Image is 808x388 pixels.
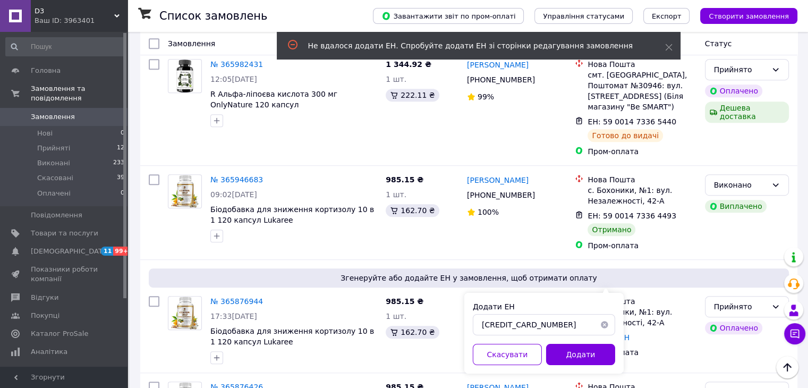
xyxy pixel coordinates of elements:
[31,66,61,75] span: Головна
[381,11,515,21] span: Завантажити звіт по пром-оплаті
[37,173,73,183] span: Скасовані
[168,296,202,330] a: Фото товару
[643,8,690,24] button: Експорт
[709,12,789,20] span: Створити замовлення
[386,75,406,83] span: 1 шт.
[705,39,732,48] span: Статус
[588,70,696,112] div: смт. [GEOGRAPHIC_DATA], Поштомат №30946: вул. [STREET_ADDRESS] (Біля магазину "Be SMART")
[31,112,75,122] span: Замовлення
[31,311,59,320] span: Покупці
[705,200,767,213] div: Виплачено
[588,347,696,358] div: Пром-оплата
[473,302,515,311] label: Додати ЕН
[465,72,537,87] div: [PHONE_NUMBER]
[117,173,124,183] span: 39
[588,117,676,126] span: ЕН: 59 0014 7336 5440
[210,60,263,69] a: № 365982431
[588,129,663,142] div: Готово до видачі
[386,175,423,184] span: 985.15 ₴
[113,158,124,168] span: 233
[386,326,439,339] div: 162.70 ₴
[386,312,406,320] span: 1 шт.
[588,59,696,70] div: Нова Пошта
[121,189,124,198] span: 0
[31,365,98,384] span: Управління сайтом
[478,92,494,101] span: 99%
[652,12,682,20] span: Експорт
[35,6,114,16] span: D3
[101,247,113,256] span: 11
[31,347,67,357] span: Аналітика
[386,190,406,199] span: 1 шт.
[176,60,193,92] img: Фото товару
[210,75,257,83] span: 12:05[DATE]
[37,129,53,138] span: Нові
[705,322,762,334] div: Оплачено
[588,296,696,307] div: Нова Пошта
[31,84,127,103] span: Замовлення та повідомлення
[113,247,131,256] span: 99+
[386,60,431,69] span: 1 344.92 ₴
[37,189,71,198] span: Оплачені
[210,312,257,320] span: 17:33[DATE]
[588,174,696,185] div: Нова Пошта
[168,174,202,208] a: Фото товару
[210,327,374,346] a: Біодобавка для зниження кортизолу 10 в 1 120 капсул Lukaree
[121,129,124,138] span: 0
[373,8,524,24] button: Завантажити звіт по пром-оплаті
[210,297,263,306] a: № 365876944
[546,344,615,365] button: Додати
[784,323,805,344] button: Чат з покупцем
[776,356,798,378] button: Наверх
[588,146,696,157] div: Пром-оплата
[465,188,537,203] div: [PHONE_NUMBER]
[386,204,439,217] div: 162.70 ₴
[714,179,767,191] div: Виконано
[37,144,70,153] span: Прийняті
[159,10,267,22] h1: Список замовлень
[31,293,58,302] span: Відгуки
[594,314,615,335] button: Очистить
[308,40,639,51] div: Не вдалося додати ЕН. Спробуйте додати ЕН зі сторінки редагування замовлення
[534,8,633,24] button: Управління статусами
[210,190,257,199] span: 09:02[DATE]
[705,102,789,123] div: Дешева доставка
[153,273,785,283] span: Згенеруйте або додайте ЕН у замовлення, щоб отримати оплату
[31,247,109,256] span: [DEMOGRAPHIC_DATA]
[386,89,439,102] div: 222.11 ₴
[168,59,202,93] a: Фото товару
[5,37,125,56] input: Пошук
[210,175,263,184] a: № 365946683
[386,297,423,306] span: 985.15 ₴
[588,223,635,236] div: Отримано
[705,85,762,97] div: Оплачено
[714,64,767,75] div: Прийнято
[31,329,88,339] span: Каталог ProSale
[210,90,337,109] a: R Альфа-ліпоєва кислота 300 мг OnlyNature 120 капсул
[700,8,797,24] button: Створити замовлення
[543,12,624,20] span: Управління статусами
[171,175,198,208] img: Фото товару
[588,185,696,206] div: с. Бохоники, №1: вул. Незалежності, 42-А
[478,208,499,216] span: 100%
[31,210,82,220] span: Повідомлення
[690,11,797,20] a: Створити замовлення
[588,212,676,220] span: ЕН: 59 0014 7336 4493
[588,240,696,251] div: Пром-оплата
[35,16,127,26] div: Ваш ID: 3963401
[37,158,70,168] span: Виконані
[117,144,124,153] span: 12
[210,205,374,224] a: Біодобавка для зниження кортизолу 10 в 1 120 капсул Lukaree
[467,175,529,185] a: [PERSON_NAME]
[588,307,696,328] div: с. Бохоники, №1: вул. Незалежності, 42-А
[31,229,98,238] span: Товари та послуги
[168,39,215,48] span: Замовлення
[714,301,767,313] div: Прийнято
[473,344,542,365] button: Скасувати
[171,297,198,330] img: Фото товару
[467,60,529,70] a: [PERSON_NAME]
[31,265,98,284] span: Показники роботи компанії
